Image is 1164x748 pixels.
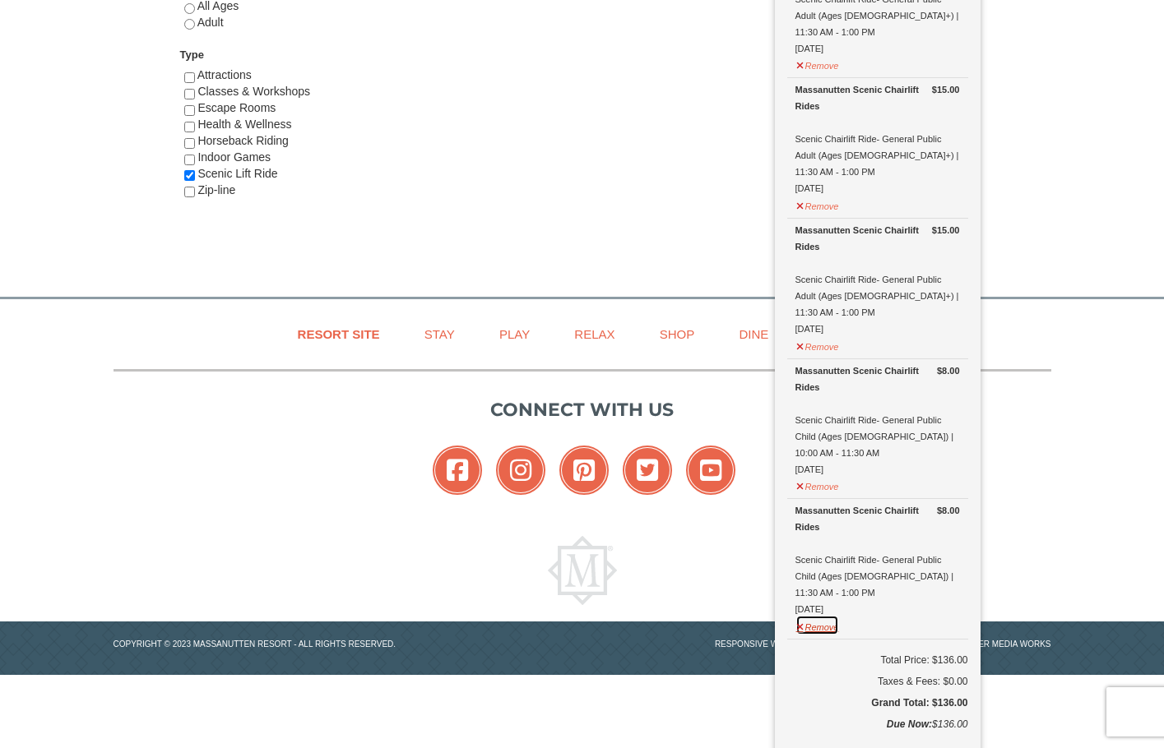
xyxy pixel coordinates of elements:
button: Remove [795,194,840,215]
strong: $8.00 [937,502,960,519]
span: Escape Rooms [197,101,276,114]
span: Indoor Games [197,150,271,164]
button: Remove [795,53,840,74]
strong: $15.00 [932,81,960,98]
a: Play [479,316,550,353]
a: Resort Site [277,316,401,353]
div: Scenic Chairlift Ride- General Public Adult (Ages [DEMOGRAPHIC_DATA]+) | 11:30 AM - 1:00 PM [DATE] [795,81,960,196]
div: Massanutten Scenic Chairlift Rides [795,81,960,114]
div: Massanutten Scenic Chairlift Rides [795,222,960,255]
span: Horseback Riding [197,134,289,147]
div: Taxes & Fees: $0.00 [787,673,968,690]
p: Connect with us [114,396,1051,423]
a: Dine [718,316,789,353]
strong: $8.00 [937,362,960,379]
strong: $15.00 [932,222,960,238]
h5: Grand Total: $136.00 [787,695,968,711]
span: Zip-line [197,183,235,196]
p: Copyright © 2023 Massanutten Resort - All Rights Reserved. [101,638,582,650]
span: Adult [197,16,224,29]
div: Scenic Chairlift Ride- General Public Child (Ages [DEMOGRAPHIC_DATA]) | 10:00 AM - 11:30 AM [DATE] [795,362,960,478]
img: Massanutten Resort Logo [548,536,617,605]
a: Shop [639,316,716,353]
span: Classes & Workshops [197,85,310,98]
a: Relax [554,316,635,353]
strong: Due Now: [887,718,932,730]
span: Health & Wellness [197,118,291,131]
strong: Type [180,48,204,61]
div: Scenic Chairlift Ride- General Public Child (Ages [DEMOGRAPHIC_DATA]) | 11:30 AM - 1:00 PM [DATE] [795,502,960,617]
button: Remove [795,615,840,635]
div: Massanutten Scenic Chairlift Rides [795,362,960,395]
span: Attractions [197,68,252,81]
button: Remove [795,474,840,495]
a: Responsive website design and development by Propeller Media Works [715,639,1051,649]
div: Massanutten Scenic Chairlift Rides [795,502,960,535]
button: Remove [795,335,840,355]
h6: Total Price: $136.00 [787,652,968,668]
a: Stay [404,316,475,353]
div: Scenic Chairlift Ride- General Public Adult (Ages [DEMOGRAPHIC_DATA]+) | 11:30 AM - 1:00 PM [DATE] [795,222,960,337]
span: Scenic Lift Ride [197,167,277,180]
